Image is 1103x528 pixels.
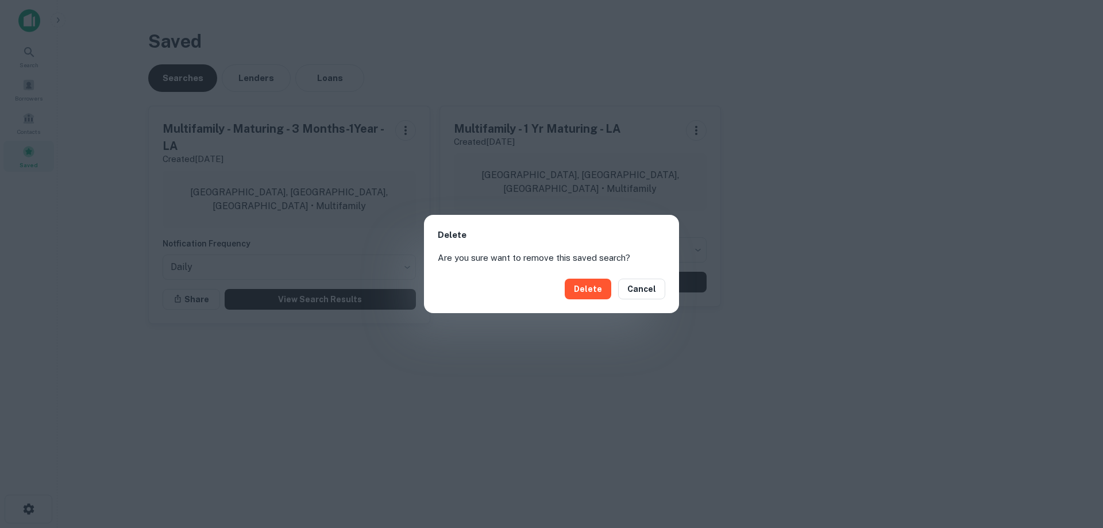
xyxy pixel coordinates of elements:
[565,279,611,299] button: Delete
[424,215,679,251] h2: Delete
[424,251,679,265] div: Are you sure want to remove this saved search?
[618,279,665,299] button: Cancel
[1046,436,1103,491] iframe: Chat Widget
